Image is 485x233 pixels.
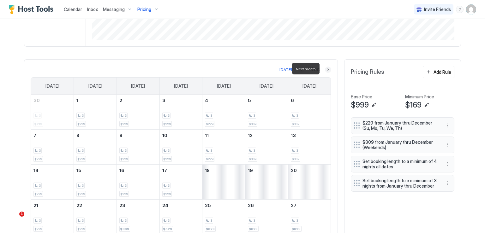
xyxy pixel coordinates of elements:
[120,192,128,196] span: $229
[291,133,296,138] span: 13
[444,160,452,168] button: More options
[31,95,74,106] a: November 30, 2025
[160,200,202,211] a: December 24, 2025
[74,130,117,165] td: December 8, 2025
[292,122,299,126] span: $309
[168,114,170,118] span: 3
[296,78,323,95] a: Saturday
[444,141,452,149] div: menu
[64,6,82,13] a: Calendar
[64,7,82,12] span: Calendar
[206,122,213,126] span: $229
[163,122,171,126] span: $229
[125,149,127,153] span: 3
[278,66,293,73] button: [DATE]
[325,67,331,73] button: Next month
[74,95,117,130] td: December 1, 2025
[125,78,151,95] a: Tuesday
[125,114,127,118] span: 3
[162,203,168,208] span: 24
[87,6,98,13] a: Inbox
[74,165,117,200] td: December 15, 2025
[120,157,128,161] span: $229
[19,212,24,217] span: 1
[253,78,280,95] a: Friday
[168,218,170,223] span: 3
[210,114,212,118] span: 3
[202,95,245,130] td: December 4, 2025
[351,94,372,100] span: Base Price
[87,7,98,12] span: Inbox
[248,203,254,208] span: 26
[288,165,331,176] a: December 20, 2025
[202,200,245,211] a: December 25, 2025
[117,200,159,211] a: December 23, 2025
[160,95,202,106] a: December 3, 2025
[119,168,124,173] span: 16
[206,227,215,231] span: $629
[74,165,117,176] a: December 15, 2025
[362,159,438,170] span: Set booking length to a minimum of 4 nights all dates
[76,168,81,173] span: 15
[292,157,299,161] span: $309
[253,218,255,223] span: 3
[423,66,454,78] button: Add Rule
[444,179,452,187] button: More options
[423,101,430,109] button: Edit
[76,203,82,208] span: 22
[125,183,127,188] span: 3
[296,149,298,153] span: 3
[260,83,273,89] span: [DATE]
[292,227,301,231] span: $629
[205,98,208,103] span: 4
[34,227,42,231] span: $229
[248,133,253,138] span: 12
[77,122,85,126] span: $229
[405,100,422,110] span: $169
[6,212,21,227] iframe: Intercom live chat
[82,114,84,118] span: 3
[466,4,476,15] div: User profile
[202,95,245,106] a: December 4, 2025
[245,165,288,200] td: December 19, 2025
[444,160,452,168] div: menu
[249,227,258,231] span: $629
[33,133,36,138] span: 7
[291,98,294,103] span: 6
[362,120,438,131] span: $229 from January thru December (Su, Mo, Tu, We, Th)
[76,98,78,103] span: 1
[159,95,202,130] td: December 3, 2025
[444,179,452,187] div: menu
[74,95,117,106] a: December 1, 2025
[77,157,85,161] span: $229
[77,227,85,231] span: $229
[39,218,41,223] span: 3
[9,5,56,14] a: Host Tools Logo
[31,165,74,176] a: December 14, 2025
[205,168,210,173] span: 18
[31,95,74,130] td: November 30, 2025
[31,130,74,141] a: December 7, 2025
[119,133,123,138] span: 9
[82,218,84,223] span: 3
[159,165,202,200] td: December 17, 2025
[168,183,170,188] span: 3
[248,168,253,173] span: 19
[162,98,165,103] span: 3
[82,149,84,153] span: 3
[163,192,171,196] span: $229
[245,165,288,176] a: December 19, 2025
[211,78,237,95] a: Thursday
[117,165,159,176] a: December 16, 2025
[119,98,122,103] span: 2
[117,165,159,200] td: December 16, 2025
[39,78,66,95] a: Sunday
[444,122,452,129] div: menu
[456,6,464,13] div: menu
[33,98,40,103] span: 30
[202,130,245,165] td: December 11, 2025
[362,178,438,189] span: Set booking length to a minimum of 3 nights from January thru December
[74,130,117,141] a: December 8, 2025
[39,183,41,188] span: 3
